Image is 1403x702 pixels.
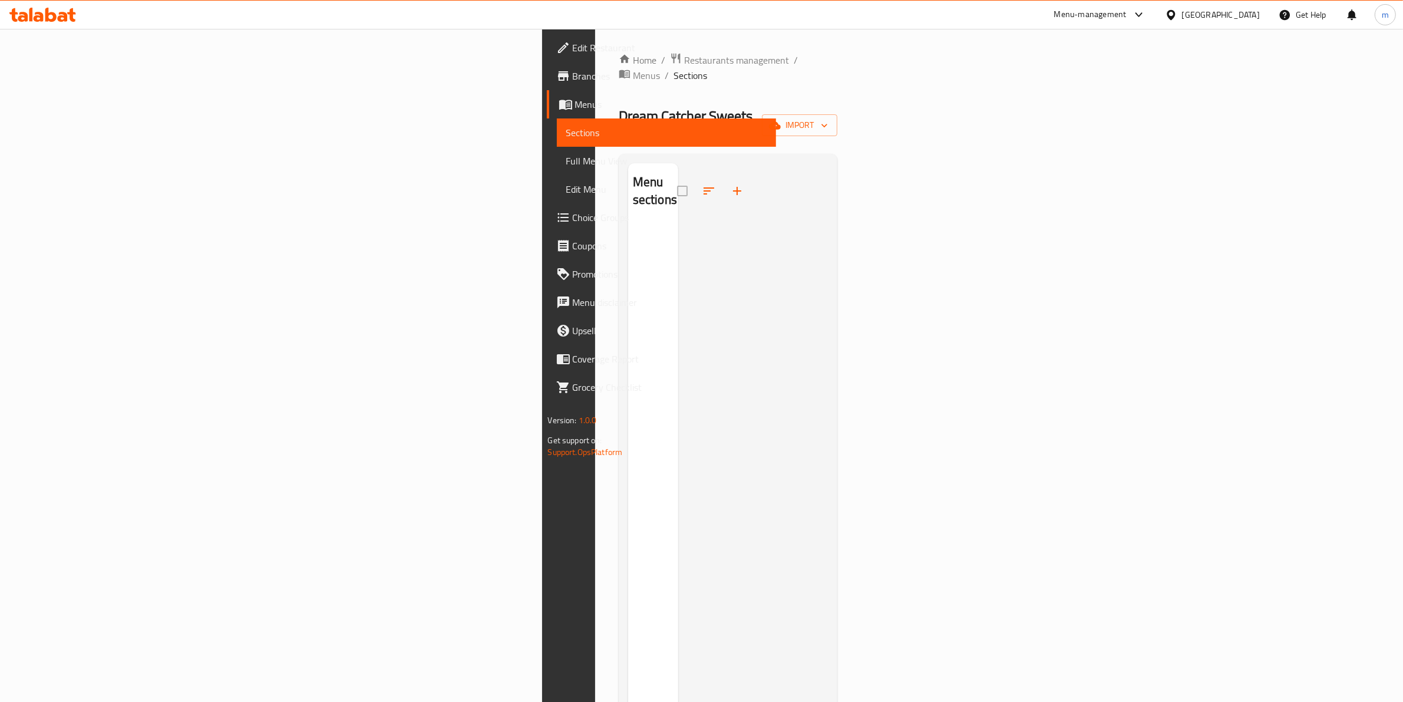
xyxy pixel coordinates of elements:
span: Version: [548,413,577,428]
span: import [771,118,828,133]
span: Choice Groups [573,210,767,225]
span: Get support on: [548,433,602,448]
span: 1.0.0 [579,413,597,428]
button: import [762,114,837,136]
span: Grocery Checklist [573,380,767,394]
span: Edit Restaurant [573,41,767,55]
span: m [1382,8,1389,21]
div: [GEOGRAPHIC_DATA] [1182,8,1260,21]
a: Support.OpsPlatform [548,444,623,460]
a: Menu disclaimer [547,288,777,317]
a: Upsell [547,317,777,345]
nav: Menu sections [628,219,678,229]
a: Sections [557,118,777,147]
a: Grocery Checklist [547,373,777,401]
a: Menus [547,90,777,118]
span: Promotions [573,267,767,281]
li: / [794,53,798,67]
span: Upsell [573,324,767,338]
span: Menu disclaimer [573,295,767,309]
span: Coupons [573,239,767,253]
span: Edit Menu [566,182,767,196]
a: Edit Restaurant [547,34,777,62]
span: Menus [575,97,767,111]
a: Promotions [547,260,777,288]
button: Add section [723,177,751,205]
span: Sections [566,126,767,140]
a: Choice Groups [547,203,777,232]
a: Branches [547,62,777,90]
span: Branches [573,69,767,83]
a: Edit Menu [557,175,777,203]
span: Coverage Report [573,352,767,366]
a: Full Menu View [557,147,777,175]
a: Coupons [547,232,777,260]
div: Menu-management [1054,8,1127,22]
span: Full Menu View [566,154,767,168]
a: Coverage Report [547,345,777,373]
